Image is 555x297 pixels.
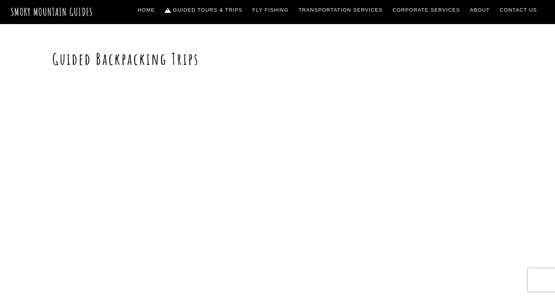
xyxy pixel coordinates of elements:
a: Fly Fishing [250,2,292,18]
a: About [467,2,493,18]
a: Contact Us [497,2,540,18]
a: Home [135,2,158,18]
h1: Guided Backpacking Trips [52,50,503,68]
a: Corporate Services [390,2,463,18]
a: Transportation Services [295,2,385,18]
a: Smoky Mountain Guides [11,5,93,18]
a: Guided Tours & Trips [162,2,246,18]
